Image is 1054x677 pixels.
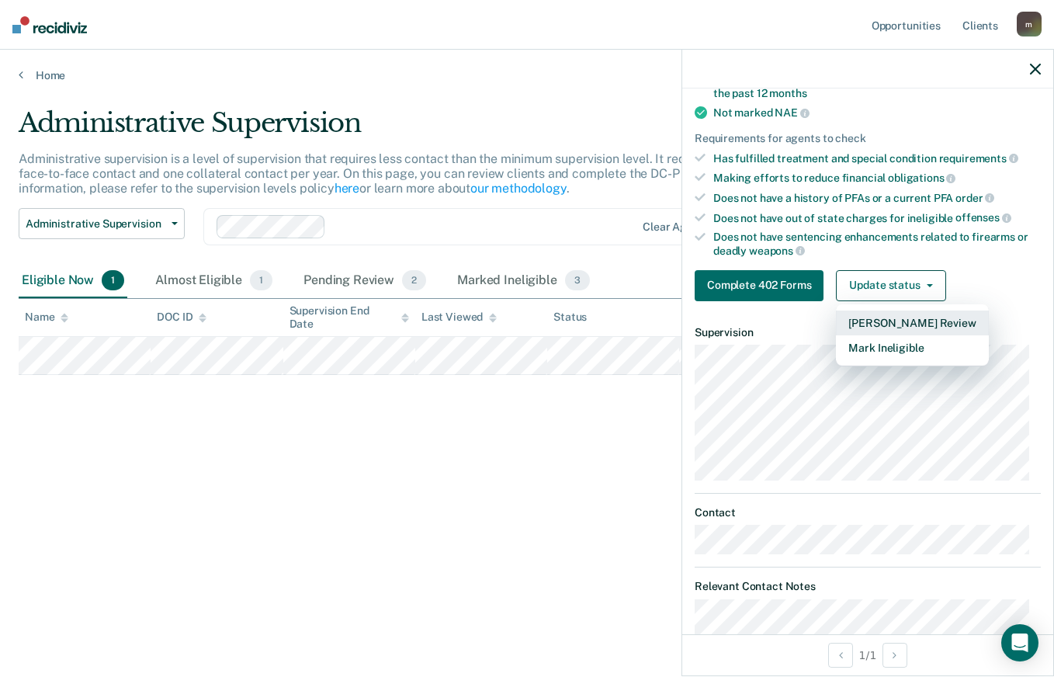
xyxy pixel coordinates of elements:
div: Eligible Now [19,264,127,298]
button: Complete 402 Forms [695,270,823,301]
a: our methodology [470,181,567,196]
div: Does not have sentencing enhancements related to firearms or deadly [713,231,1041,257]
div: Does not have out of state charges for ineligible [713,211,1041,225]
div: Name [25,311,68,324]
button: [PERSON_NAME] Review [836,311,988,335]
dt: Contact [695,506,1041,519]
img: Recidiviz [12,16,87,33]
span: obligations [888,172,955,184]
span: 1 [102,270,124,290]
div: Clear agents [643,220,709,234]
span: weapons [749,245,805,257]
div: Status [553,311,587,324]
a: Home [19,68,1035,82]
div: m [1017,12,1042,36]
button: Update status [836,270,945,301]
div: Open Intercom Messenger [1001,624,1038,661]
div: Pending Review [300,264,429,298]
dt: Supervision [695,326,1041,339]
dt: Relevant Contact Notes [695,580,1041,593]
div: 1 / 1 [682,634,1053,675]
span: months [769,87,806,99]
div: Making efforts to reduce financial [713,171,1041,185]
span: 3 [565,270,590,290]
span: requirements [939,152,1018,165]
div: Almost Eligible [152,264,276,298]
div: Administrative Supervision [19,107,810,151]
div: Requirements for agents to check [695,132,1041,145]
div: Marked Ineligible [454,264,593,298]
div: Not marked [713,106,1041,120]
div: Has fulfilled treatment and special condition [713,151,1041,165]
div: Does not have a history of PFAs or a current PFA order [713,191,1041,205]
span: Administrative Supervision [26,217,165,231]
button: Previous Opportunity [828,643,853,668]
p: Administrative supervision is a level of supervision that requires less contact than the minimum ... [19,151,792,196]
div: Last Viewed [421,311,497,324]
div: Supervision End Date [290,304,409,331]
span: NAE [775,106,809,119]
span: 1 [250,270,272,290]
a: here [335,181,359,196]
span: 2 [402,270,426,290]
button: Mark Ineligible [836,335,988,360]
button: Next Opportunity [882,643,907,668]
a: Navigate to form link [695,270,830,301]
div: DOC ID [157,311,206,324]
span: offenses [955,211,1011,224]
